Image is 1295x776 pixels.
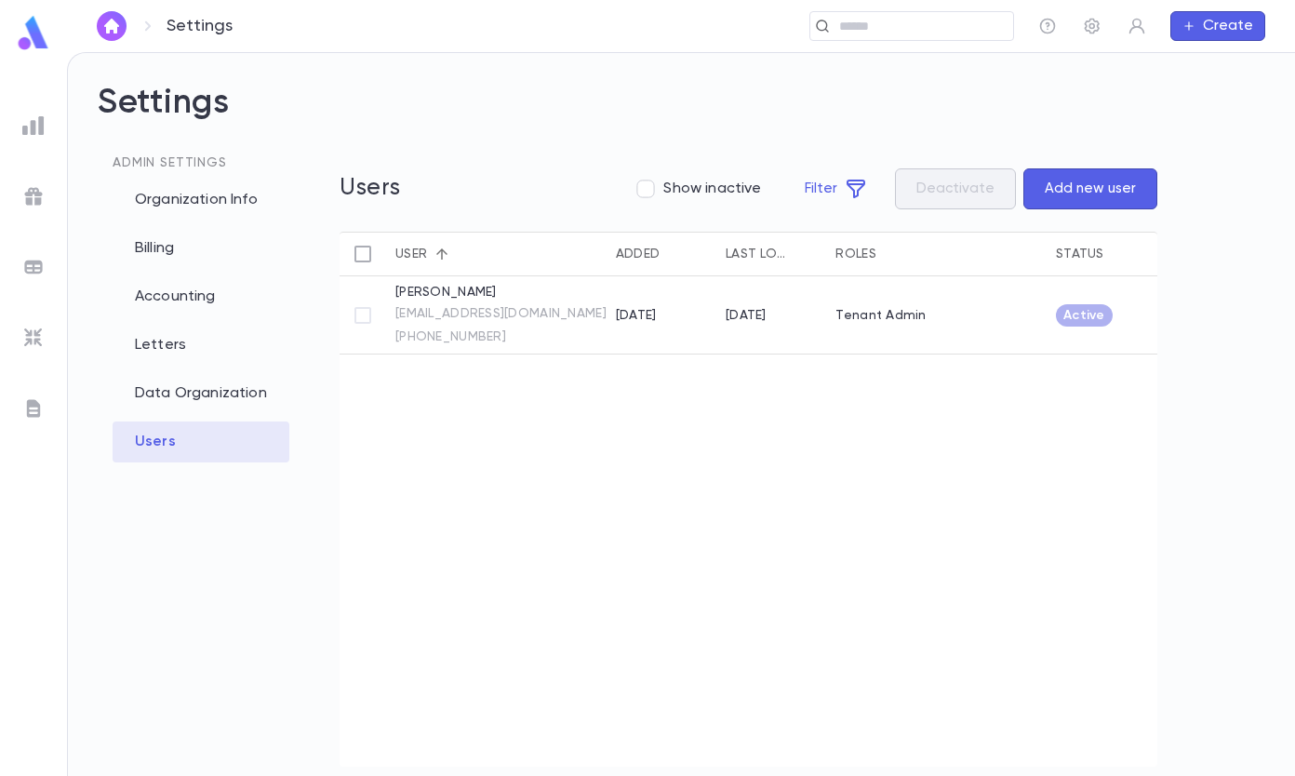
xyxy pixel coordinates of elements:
[1056,232,1104,276] div: Status
[395,305,607,323] a: [EMAIL_ADDRESS][DOMAIN_NAME]
[616,308,657,323] div: 12/2/2024
[726,308,767,323] div: 9/2/2025
[22,256,45,278] img: batches_grey.339ca447c9d9533ef1741baa751efc33.svg
[1056,308,1113,323] span: Active
[1023,168,1157,209] button: Add new user
[113,180,289,221] div: Organization Info
[1047,232,1156,276] div: Status
[113,421,289,462] div: Users
[607,232,716,276] div: Added
[826,232,1047,276] div: Roles
[726,232,787,276] div: Last Login
[395,328,607,346] a: [PHONE_NUMBER]
[100,19,123,33] img: home_white.a664292cf8c1dea59945f0da9f25487c.svg
[98,83,1265,154] h2: Settings
[113,156,227,169] span: Admin Settings
[15,15,52,51] img: logo
[835,308,926,323] p: Tenant Admin
[663,180,761,198] span: Show inactive
[22,185,45,207] img: campaigns_grey.99e729a5f7ee94e3726e6486bddda8f1.svg
[167,16,233,36] p: Settings
[1104,239,1134,269] button: Sort
[616,232,660,276] div: Added
[395,232,427,276] div: User
[1170,11,1265,41] button: Create
[716,232,826,276] div: Last Login
[113,276,289,317] div: Accounting
[22,397,45,420] img: letters_grey.7941b92b52307dd3b8a917253454ce1c.svg
[340,175,401,203] h5: Users
[835,232,875,276] div: Roles
[113,373,289,414] div: Data Organization
[660,239,689,269] button: Sort
[113,228,289,269] div: Billing
[22,327,45,349] img: imports_grey.530a8a0e642e233f2baf0ef88e8c9fcb.svg
[787,239,817,269] button: Sort
[395,285,607,300] p: [PERSON_NAME]
[386,232,607,276] div: User
[22,114,45,137] img: reports_grey.c525e4749d1bce6a11f5fe2a8de1b229.svg
[113,325,289,366] div: Letters
[784,168,888,209] button: Filter
[427,239,457,269] button: Sort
